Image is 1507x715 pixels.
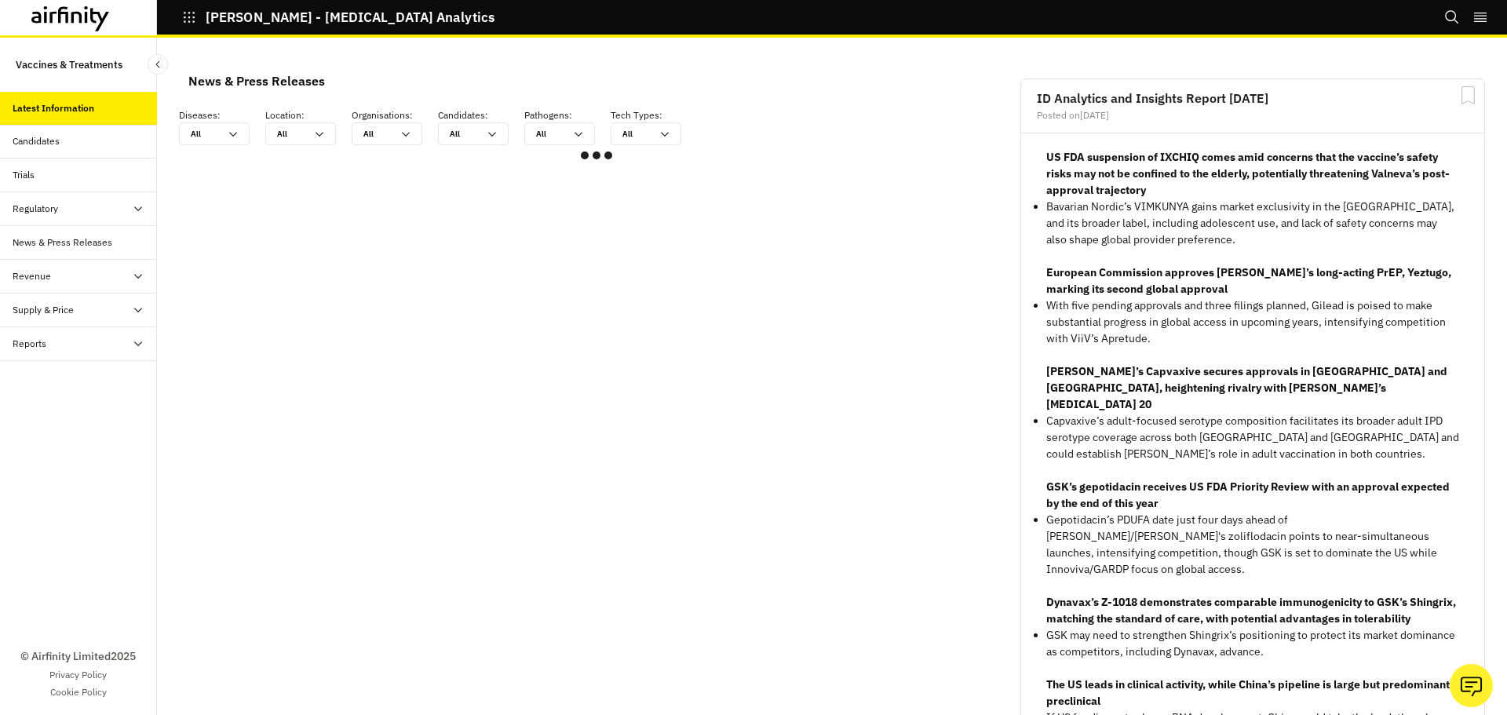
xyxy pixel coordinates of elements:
[1046,297,1459,347] p: With five pending approvals and three filings planned, Gilead is poised to make substantial progr...
[438,108,524,122] p: Candidates :
[13,202,58,216] div: Regulatory
[1450,664,1493,707] button: Ask our analysts
[182,4,494,31] button: [PERSON_NAME] - [MEDICAL_DATA] Analytics
[49,668,107,682] a: Privacy Policy
[1046,480,1450,510] strong: GSK’s gepotidacin receives US FDA Priority Review with an approval expected by the end of this year
[1037,111,1469,120] div: Posted on [DATE]
[148,54,168,75] button: Close Sidebar
[13,337,46,351] div: Reports
[179,108,265,122] p: Diseases :
[13,101,94,115] div: Latest Information
[1046,595,1456,626] strong: Dynavax’s Z-1018 demonstrates comparable immunogenicity to GSK’s Shingrix, matching the standard ...
[13,168,35,182] div: Trials
[1037,92,1469,104] h2: ID Analytics and Insights Report [DATE]
[1046,677,1458,708] strong: The US leads in clinical activity, while China’s pipeline is large but predominantly preclinical
[16,50,122,79] p: Vaccines & Treatments
[265,108,352,122] p: Location :
[13,134,60,148] div: Candidates
[206,10,494,24] p: [PERSON_NAME] - [MEDICAL_DATA] Analytics
[1046,627,1459,660] p: GSK may need to strengthen Shingrix’s positioning to protect its market dominance as competitors,...
[524,108,611,122] p: Pathogens :
[188,69,325,93] div: News & Press Releases
[1046,512,1459,578] p: Gepotidacin’s PDUFA date just four days ahead of [PERSON_NAME]/[PERSON_NAME]'s zoliflodacin point...
[20,648,136,665] p: © Airfinity Limited 2025
[1046,199,1459,248] p: Bavarian Nordic’s VIMKUNYA gains market exclusivity in the [GEOGRAPHIC_DATA], and its broader lab...
[1046,150,1450,197] strong: US FDA suspension of IXCHIQ comes amid concerns that the vaccine’s safety risks may not be confin...
[1046,265,1451,296] strong: European Commission approves [PERSON_NAME]’s long-acting PrEP, Yeztugo, marking its second global...
[611,108,697,122] p: Tech Types :
[1046,413,1459,462] p: Capvaxive’s adult-focused serotype composition facilitates its broader adult IPD serotype coverag...
[13,269,51,283] div: Revenue
[1444,4,1460,31] button: Search
[352,108,438,122] p: Organisations :
[13,235,112,250] div: News & Press Releases
[50,685,107,699] a: Cookie Policy
[1458,86,1478,105] svg: Bookmark Report
[1046,364,1447,411] strong: [PERSON_NAME]’s Capvaxive secures approvals in [GEOGRAPHIC_DATA] and [GEOGRAPHIC_DATA], heighteni...
[13,303,74,317] div: Supply & Price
